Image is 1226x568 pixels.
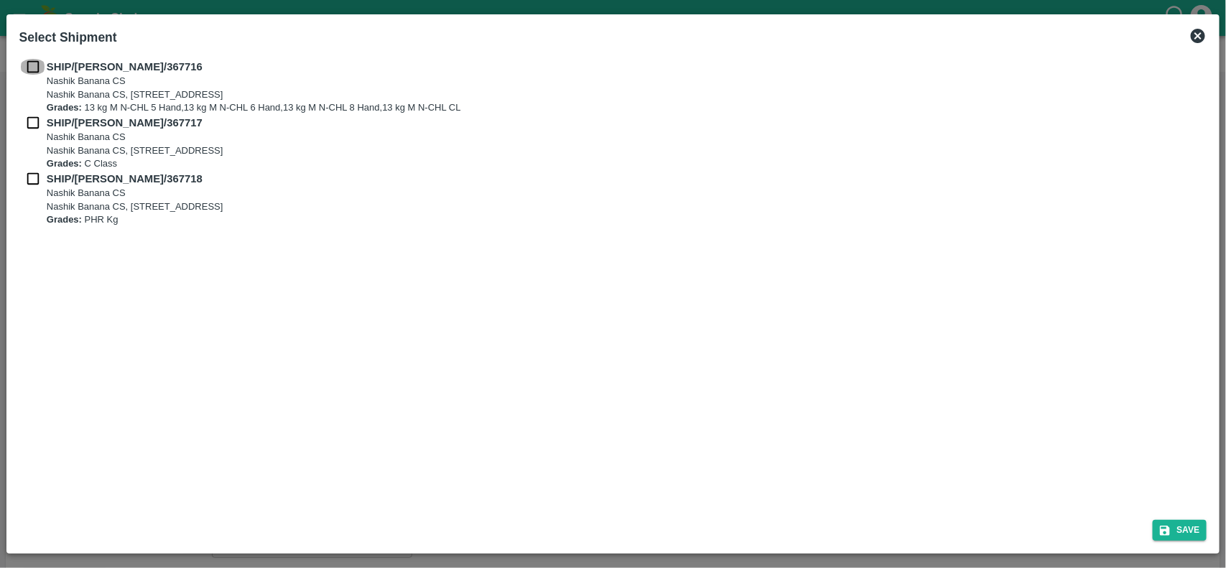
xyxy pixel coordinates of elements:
b: SHIP/[PERSON_NAME]/367718 [47,173,203,185]
p: Nashik Banana CS [47,187,223,200]
b: SHIP/[PERSON_NAME]/367717 [47,117,203,129]
p: PHR Kg [47,213,223,227]
b: Grades: [47,214,82,225]
p: Nashik Banana CS [47,131,223,144]
p: Nashik Banana CS, [STREET_ADDRESS] [47,88,461,102]
b: Select Shipment [19,30,117,45]
p: C Class [47,157,223,171]
p: 13 kg M N-CHL 5 Hand,13 kg M N-CHL 6 Hand,13 kg M N-CHL 8 Hand,13 kg M N-CHL CL [47,101,461,115]
button: Save [1153,520,1207,541]
b: SHIP/[PERSON_NAME]/367716 [47,61,203,73]
b: Grades: [47,158,82,169]
p: Nashik Banana CS, [STREET_ADDRESS] [47,144,223,158]
p: Nashik Banana CS, [STREET_ADDRESS] [47,200,223,214]
p: Nashik Banana CS [47,75,461,88]
b: Grades: [47,102,82,113]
